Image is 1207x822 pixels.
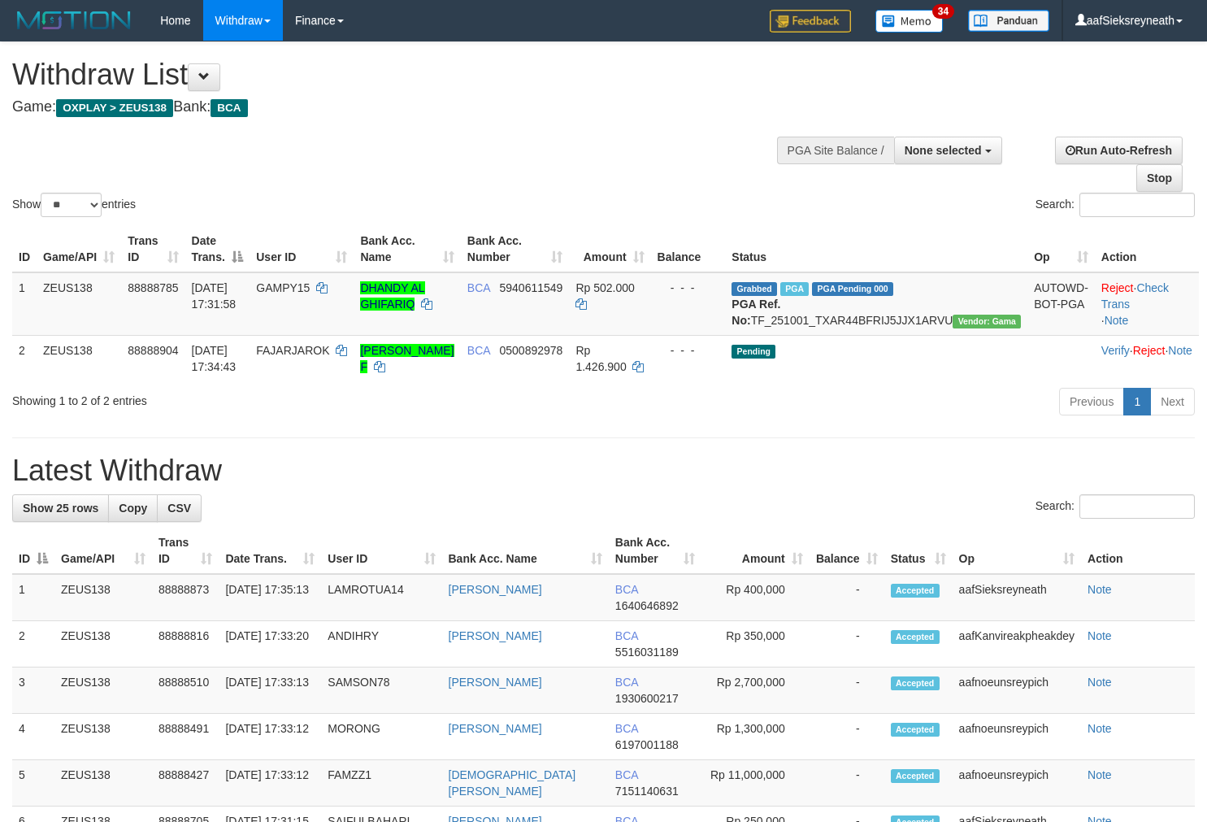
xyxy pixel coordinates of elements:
[732,282,777,296] span: Grabbed
[1123,388,1151,415] a: 1
[12,386,491,409] div: Showing 1 to 2 of 2 entries
[12,193,136,217] label: Show entries
[575,344,626,373] span: Rp 1.426.900
[354,226,460,272] th: Bank Acc. Name: activate to sort column ascending
[615,599,679,612] span: Copy 1640646892 to clipboard
[37,272,121,336] td: ZEUS138
[449,768,576,798] a: [DEMOGRAPHIC_DATA][PERSON_NAME]
[1059,388,1124,415] a: Previous
[152,760,219,807] td: 88888427
[953,528,1081,574] th: Op: activate to sort column ascending
[219,621,321,668] td: [DATE] 17:33:20
[54,574,152,621] td: ZEUS138
[812,282,893,296] span: PGA Pending
[442,528,609,574] th: Bank Acc. Name: activate to sort column ascending
[658,342,719,359] div: - - -
[875,10,944,33] img: Button%20Memo.svg
[1133,344,1166,357] a: Reject
[780,282,809,296] span: Marked by aafnoeunsreypich
[12,574,54,621] td: 1
[569,226,650,272] th: Amount: activate to sort column ascending
[12,226,37,272] th: ID
[23,502,98,515] span: Show 25 rows
[37,335,121,381] td: ZEUS138
[12,494,109,522] a: Show 25 rows
[360,344,454,373] a: [PERSON_NAME] F
[37,226,121,272] th: Game/API: activate to sort column ascending
[1055,137,1183,164] a: Run Auto-Refresh
[219,668,321,714] td: [DATE] 17:33:13
[615,692,679,705] span: Copy 1930600217 to clipboard
[54,760,152,807] td: ZEUS138
[615,722,638,735] span: BCA
[256,344,329,357] span: FAJARJAROK
[615,583,638,596] span: BCA
[1079,193,1195,217] input: Search:
[500,281,563,294] span: Copy 5940611549 to clipboard
[651,226,726,272] th: Balance
[770,10,851,33] img: Feedback.jpg
[467,281,490,294] span: BCA
[119,502,147,515] span: Copy
[1036,494,1195,519] label: Search:
[467,344,490,357] span: BCA
[953,760,1081,807] td: aafnoeunsreypich
[615,768,638,781] span: BCA
[449,722,542,735] a: [PERSON_NAME]
[615,646,679,659] span: Copy 5516031189 to clipboard
[1168,344,1192,357] a: Note
[12,621,54,668] td: 2
[884,528,953,574] th: Status: activate to sort column ascending
[1095,272,1199,336] td: · ·
[1136,164,1183,192] a: Stop
[777,137,894,164] div: PGA Site Balance /
[968,10,1049,32] img: panduan.png
[152,574,219,621] td: 88888873
[810,760,884,807] td: -
[12,335,37,381] td: 2
[725,272,1027,336] td: TF_251001_TXAR44BFRIJ5JJX1ARVU
[658,280,719,296] div: - - -
[701,574,810,621] td: Rp 400,000
[1105,314,1129,327] a: Note
[185,226,250,272] th: Date Trans.: activate to sort column descending
[360,281,424,311] a: DHANDY AL GHIFARIQ
[1150,388,1195,415] a: Next
[891,676,940,690] span: Accepted
[219,574,321,621] td: [DATE] 17:35:13
[732,345,775,359] span: Pending
[121,226,185,272] th: Trans ID: activate to sort column ascending
[615,629,638,642] span: BCA
[152,528,219,574] th: Trans ID: activate to sort column ascending
[932,4,954,19] span: 34
[891,769,940,783] span: Accepted
[1095,335,1199,381] td: · ·
[732,298,780,327] b: PGA Ref. No:
[894,137,1002,164] button: None selected
[810,714,884,760] td: -
[12,668,54,714] td: 3
[449,583,542,596] a: [PERSON_NAME]
[152,621,219,668] td: 88888816
[1101,344,1130,357] a: Verify
[615,676,638,689] span: BCA
[54,621,152,668] td: ZEUS138
[953,574,1081,621] td: aafSieksreyneath
[321,714,441,760] td: MORONG
[953,714,1081,760] td: aafnoeunsreypich
[157,494,202,522] a: CSV
[1088,676,1112,689] a: Note
[461,226,570,272] th: Bank Acc. Number: activate to sort column ascending
[12,8,136,33] img: MOTION_logo.png
[12,59,788,91] h1: Withdraw List
[891,584,940,598] span: Accepted
[701,621,810,668] td: Rp 350,000
[953,668,1081,714] td: aafnoeunsreypich
[891,630,940,644] span: Accepted
[1095,226,1199,272] th: Action
[615,738,679,751] span: Copy 6197001188 to clipboard
[54,714,152,760] td: ZEUS138
[128,344,178,357] span: 88888904
[108,494,158,522] a: Copy
[1088,722,1112,735] a: Note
